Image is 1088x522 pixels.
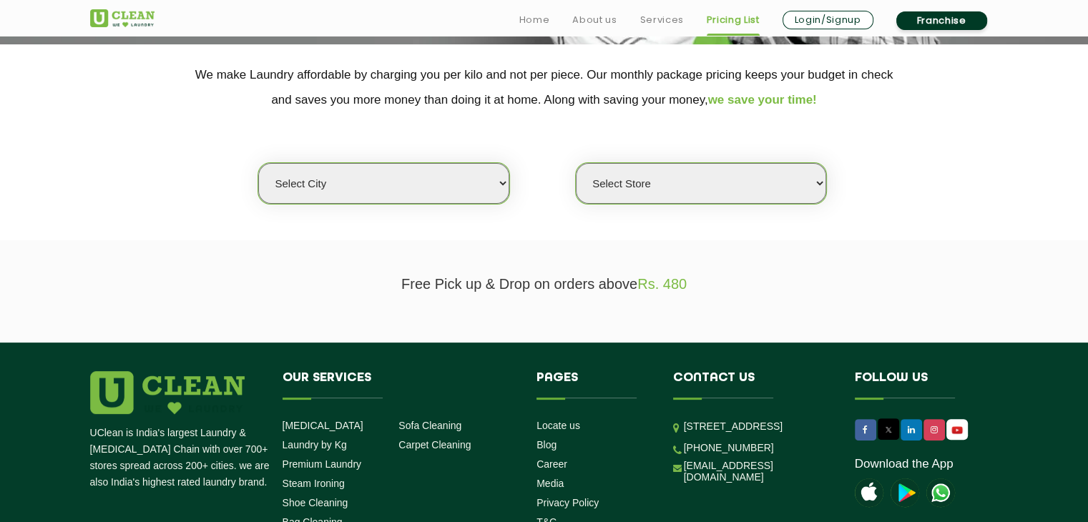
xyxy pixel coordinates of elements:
[536,458,567,470] a: Career
[90,9,155,27] img: UClean Laundry and Dry Cleaning
[398,439,471,450] a: Carpet Cleaning
[283,439,347,450] a: Laundry by Kg
[283,371,516,398] h4: Our Services
[639,11,683,29] a: Services
[90,62,999,112] p: We make Laundry affordable by charging you per kilo and not per piece. Our monthly package pricin...
[684,418,833,435] p: [STREET_ADDRESS]
[926,478,955,507] img: UClean Laundry and Dry Cleaning
[90,276,999,292] p: Free Pick up & Drop on orders above
[398,420,461,431] a: Sofa Cleaning
[536,439,557,450] a: Blog
[855,457,954,471] a: Download the App
[855,371,981,398] h4: Follow us
[783,11,873,29] a: Login/Signup
[708,93,817,107] span: we save your time!
[948,423,966,438] img: UClean Laundry and Dry Cleaning
[519,11,550,29] a: Home
[536,420,580,431] a: Locate us
[855,478,883,507] img: apple-icon.png
[896,11,987,30] a: Franchise
[536,371,652,398] h4: Pages
[90,425,272,491] p: UClean is India's largest Laundry & [MEDICAL_DATA] Chain with over 700+ stores spread across 200+...
[637,276,687,292] span: Rs. 480
[684,442,774,453] a: [PHONE_NUMBER]
[707,11,760,29] a: Pricing List
[283,458,362,470] a: Premium Laundry
[572,11,617,29] a: About us
[536,497,599,508] a: Privacy Policy
[673,371,833,398] h4: Contact us
[283,420,363,431] a: [MEDICAL_DATA]
[536,478,564,489] a: Media
[90,371,245,414] img: logo.png
[283,497,348,508] a: Shoe Cleaning
[283,478,345,489] a: Steam Ironing
[891,478,919,507] img: playstoreicon.png
[684,460,833,483] a: [EMAIL_ADDRESS][DOMAIN_NAME]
